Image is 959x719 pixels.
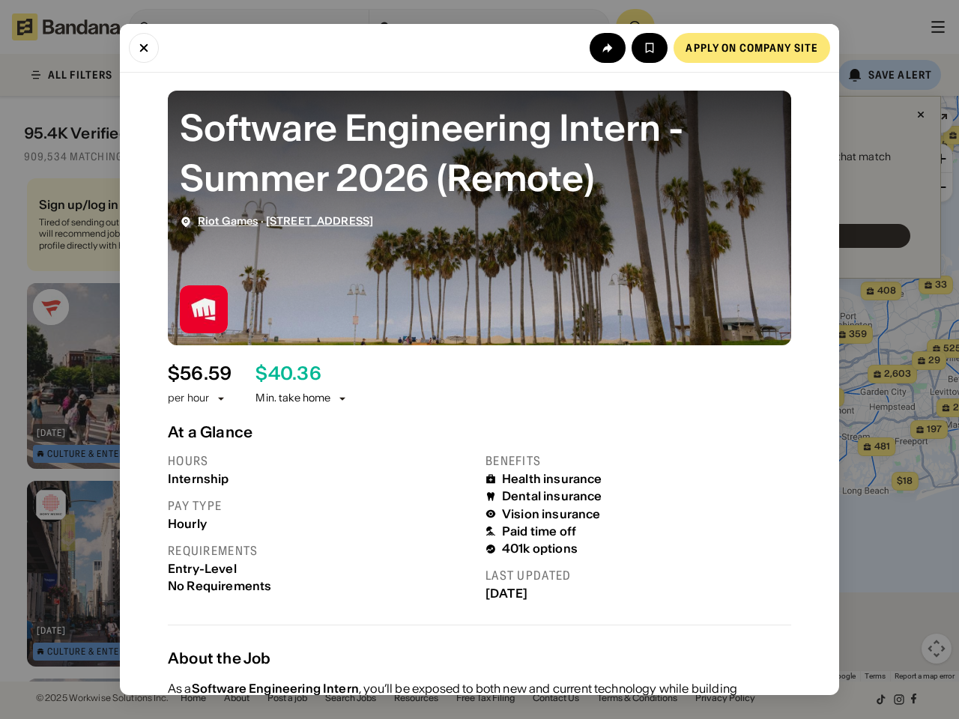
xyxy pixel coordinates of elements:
div: About the Job [168,649,791,667]
div: Pay type [168,498,474,514]
div: Apply on company site [686,43,818,53]
a: Riot Games [198,214,258,228]
div: Min. take home [255,391,348,406]
div: Hours [168,453,474,469]
div: Benefits [485,453,791,469]
div: Dental insurance [502,489,602,503]
div: per hour [168,391,209,406]
div: Software Engineering Intern - Summer 2026 (Remote) [180,103,779,203]
div: Paid time off [502,524,576,539]
div: [DATE] [485,586,791,601]
div: Software Engineering Intern [192,681,359,696]
div: Vision insurance [502,507,601,521]
div: Hourly [168,517,474,531]
button: Close [129,33,159,63]
img: Riot Games logo [180,285,228,333]
div: · [198,215,373,228]
div: Health insurance [502,472,602,486]
div: Entry-Level [168,562,474,576]
div: $ 40.36 [255,363,321,385]
div: 401k options [502,541,578,556]
div: $ 56.59 [168,363,232,385]
div: No Requirements [168,579,474,593]
a: [STREET_ADDRESS] [266,214,373,228]
div: Requirements [168,543,474,559]
div: Internship [168,472,474,486]
div: At a Glance [168,423,791,441]
div: Last updated [485,568,791,583]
